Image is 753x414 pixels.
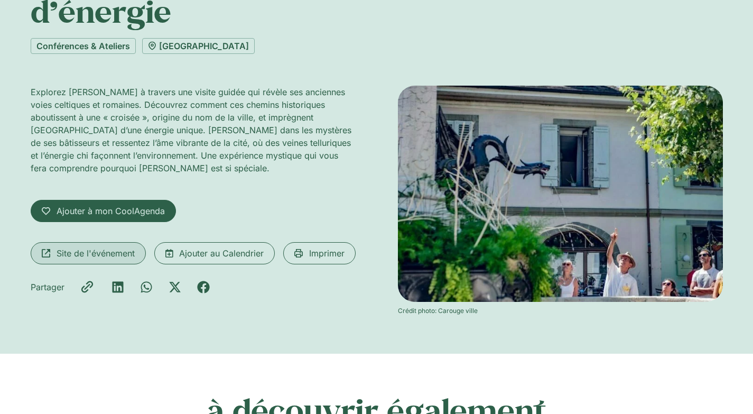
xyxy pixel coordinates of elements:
[142,38,255,54] a: [GEOGRAPHIC_DATA]
[283,242,356,264] a: Imprimer
[111,281,124,293] div: Partager sur linkedin
[57,205,165,217] span: Ajouter à mon CoolAgenda
[197,281,210,293] div: Partager sur facebook
[31,281,64,293] div: Partager
[31,242,146,264] a: Site de l'événement
[154,242,275,264] a: Ajouter au Calendrier
[179,247,264,260] span: Ajouter au Calendrier
[57,247,135,260] span: Site de l'événement
[398,306,723,316] div: Crédit photo: Carouge ville
[31,86,356,174] p: Explorez [PERSON_NAME] à travers une visite guidée qui révèle ses anciennes voies celtiques et ro...
[31,38,136,54] a: Conférences & Ateliers
[31,200,176,222] a: Ajouter à mon CoolAgenda
[140,281,153,293] div: Partager sur whatsapp
[169,281,181,293] div: Partager sur x-twitter
[309,247,345,260] span: Imprimer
